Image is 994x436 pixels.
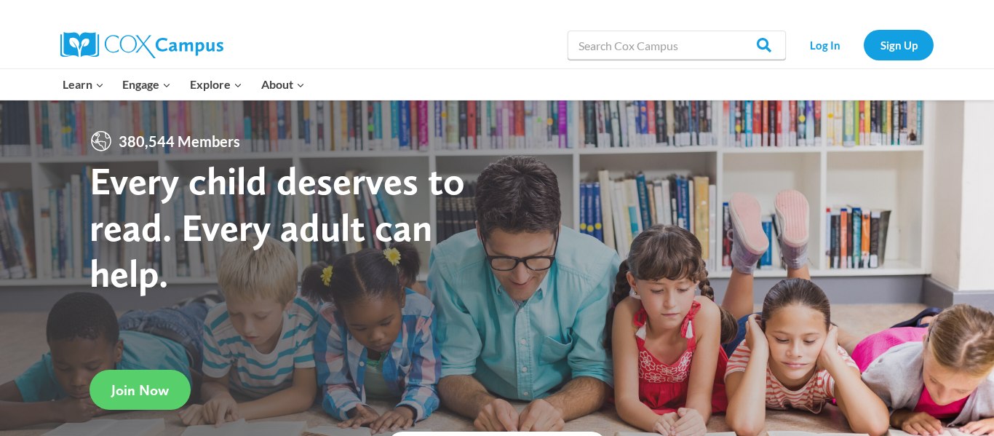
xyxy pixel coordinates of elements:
span: Learn [63,75,104,94]
strong: Every child deserves to read. Every adult can help. [90,157,465,296]
nav: Primary Navigation [53,69,314,100]
span: Explore [190,75,242,94]
nav: Secondary Navigation [793,30,934,60]
input: Search Cox Campus [568,31,786,60]
span: Engage [122,75,171,94]
a: Sign Up [864,30,934,60]
img: Cox Campus [60,32,223,58]
span: Join Now [111,381,169,399]
a: Log In [793,30,856,60]
a: Join Now [90,370,191,410]
span: About [261,75,305,94]
span: 380,544 Members [113,130,246,153]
